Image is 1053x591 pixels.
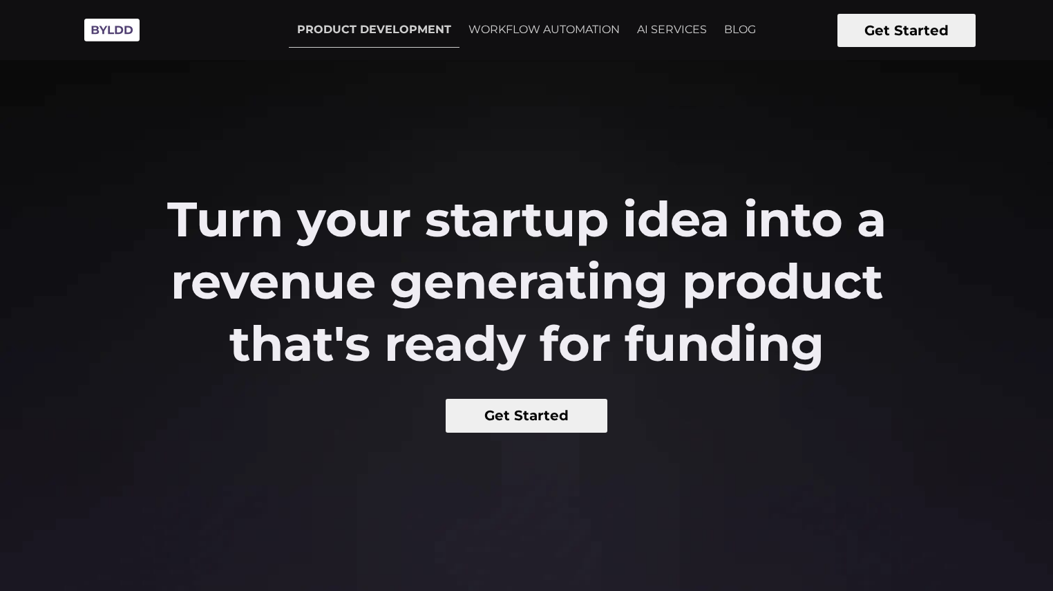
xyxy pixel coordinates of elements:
h2: Turn your startup idea into a revenue generating product that's ready for funding [132,188,922,375]
img: Byldd - Product Development Company [77,11,146,49]
a: BLOG [716,12,764,47]
button: Get Started [446,399,608,433]
button: Get Started [837,14,976,47]
a: WORKFLOW AUTOMATION [460,12,628,47]
a: AI SERVICES [629,12,715,47]
a: PRODUCT DEVELOPMENT [289,12,459,48]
